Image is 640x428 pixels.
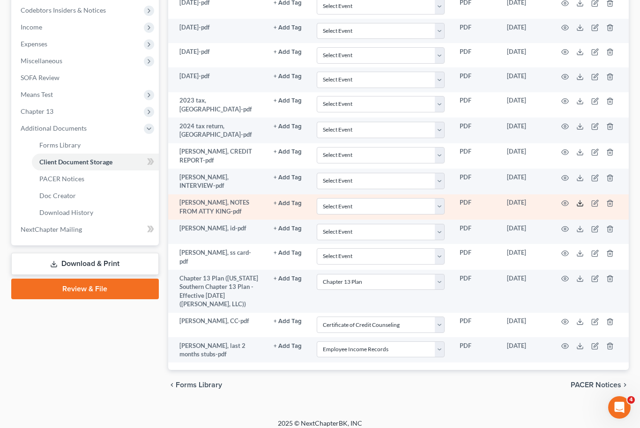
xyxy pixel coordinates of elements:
td: [DATE] [499,220,550,244]
td: [DATE] [499,143,550,169]
i: chevron_left [168,381,176,389]
button: PACER Notices chevron_right [571,381,629,389]
td: PDF [452,67,499,92]
td: [DATE] [499,337,550,363]
a: + Add Tag [274,198,302,207]
td: [DATE] [499,244,550,270]
a: + Add Tag [274,317,302,325]
td: PDF [452,118,499,143]
iframe: Intercom live chat [608,396,631,419]
td: PDF [452,244,499,270]
td: 2024 tax return, [GEOGRAPHIC_DATA]-pdf [168,118,266,143]
a: Doc Creator [32,187,159,204]
td: [DATE] [499,194,550,220]
td: 2023 tax, [GEOGRAPHIC_DATA]-pdf [168,92,266,118]
button: + Add Tag [274,318,302,325]
span: Means Test [21,90,53,98]
td: PDF [452,313,499,337]
td: [PERSON_NAME], INTERVIEW-pdf [168,169,266,194]
button: + Add Tag [274,124,302,130]
a: + Add Tag [274,47,302,56]
td: PDF [452,220,499,244]
td: Chapter 13 Plan ([US_STATE] Southern Chapter 13 Plan - Effective [DATE] ([PERSON_NAME], LLC)) [168,270,266,313]
a: + Add Tag [274,274,302,283]
span: PACER Notices [571,381,621,389]
a: + Add Tag [274,224,302,233]
a: Review & File [11,279,159,299]
span: Expenses [21,40,47,48]
a: Download History [32,204,159,221]
a: + Add Tag [274,341,302,350]
td: [DATE] [499,118,550,143]
button: + Add Tag [274,49,302,55]
td: PDF [452,19,499,43]
button: + Add Tag [274,98,302,104]
td: [PERSON_NAME], NOTES FROM ATTY KING-pdf [168,194,266,220]
span: Download History [39,208,93,216]
button: + Add Tag [274,149,302,155]
span: NextChapter Mailing [21,225,82,233]
a: + Add Tag [274,72,302,81]
td: [PERSON_NAME], id-pdf [168,220,266,244]
a: PACER Notices [32,170,159,187]
td: [PERSON_NAME], CREDIT REPORT-pdf [168,143,266,169]
button: + Add Tag [274,175,302,181]
td: [DATE]-pdf [168,67,266,92]
td: [DATE] [499,43,550,67]
a: + Add Tag [274,23,302,32]
button: + Add Tag [274,226,302,232]
td: [PERSON_NAME], ss card-pdf [168,244,266,270]
span: SOFA Review [21,74,60,81]
td: [PERSON_NAME], CC-pdf [168,313,266,337]
td: [DATE] [499,169,550,194]
td: PDF [452,270,499,313]
a: Client Document Storage [32,154,159,170]
span: Doc Creator [39,192,76,199]
button: + Add Tag [274,250,302,256]
button: + Add Tag [274,74,302,80]
a: + Add Tag [274,248,302,257]
span: 4 [627,396,635,404]
span: Additional Documents [21,124,87,132]
a: NextChapter Mailing [13,221,159,238]
td: PDF [452,92,499,118]
span: Forms Library [39,141,81,149]
td: [DATE] [499,92,550,118]
td: PDF [452,194,499,220]
td: [DATE] [499,270,550,313]
button: chevron_left Forms Library [168,381,222,389]
a: + Add Tag [274,147,302,156]
a: + Add Tag [274,173,302,182]
td: [DATE] [499,67,550,92]
i: chevron_right [621,381,629,389]
span: Income [21,23,42,31]
td: [DATE]-pdf [168,19,266,43]
button: + Add Tag [274,200,302,207]
button: + Add Tag [274,25,302,31]
td: PDF [452,337,499,363]
td: [PERSON_NAME], last 2 months stubs-pdf [168,337,266,363]
span: PACER Notices [39,175,84,183]
a: + Add Tag [274,96,302,105]
a: Download & Print [11,253,159,275]
td: PDF [452,43,499,67]
span: Client Document Storage [39,158,112,166]
td: [DATE] [499,19,550,43]
td: [DATE]-pdf [168,43,266,67]
span: Chapter 13 [21,107,53,115]
a: SOFA Review [13,69,159,86]
button: + Add Tag [274,343,302,349]
a: + Add Tag [274,122,302,131]
span: Miscellaneous [21,57,62,65]
span: Codebtors Insiders & Notices [21,6,106,14]
td: PDF [452,143,499,169]
td: PDF [452,169,499,194]
span: Forms Library [176,381,222,389]
a: Forms Library [32,137,159,154]
td: [DATE] [499,313,550,337]
button: + Add Tag [274,276,302,282]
